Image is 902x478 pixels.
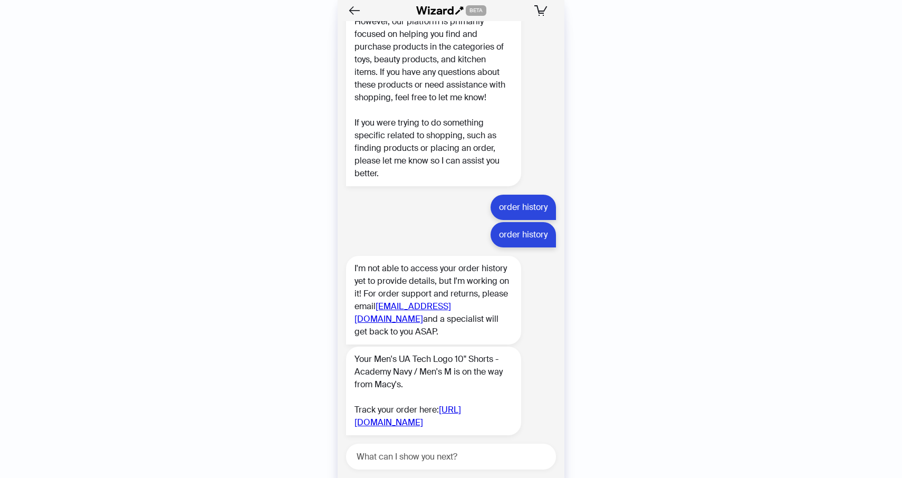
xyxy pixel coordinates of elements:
button: Back [346,2,363,19]
a: [EMAIL_ADDRESS][DOMAIN_NAME] [354,301,451,324]
span: BETA [466,5,486,16]
div: I'm not able to access your order history yet to provide details, but I'm working on it! For orde... [346,256,521,345]
div: order history [491,195,556,220]
div: Your Men's UA Tech Logo 10" Shorts - Academy Navy / Men's M is on the way from Macy's. Track your... [346,347,521,435]
div: order history [491,222,556,247]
